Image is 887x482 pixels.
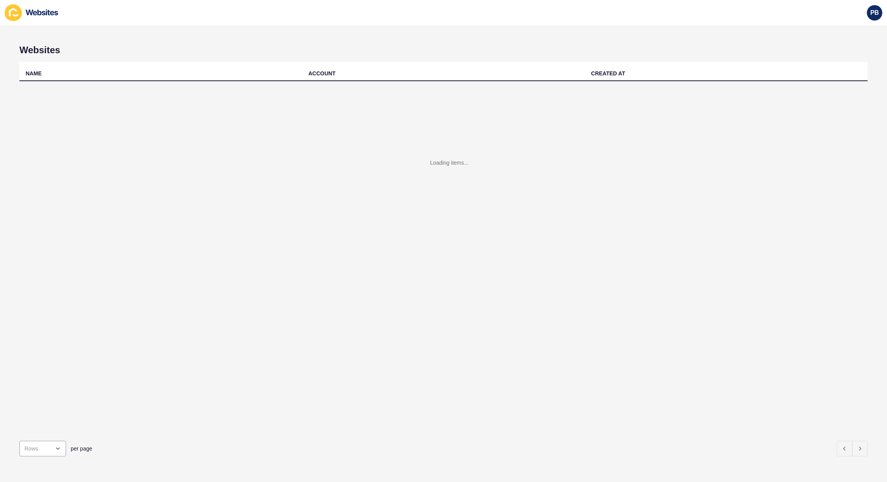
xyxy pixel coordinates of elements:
[26,70,42,77] div: NAME
[71,445,92,452] span: per page
[19,45,868,56] h1: Websites
[19,441,66,456] div: open menu
[591,70,625,77] div: CREATED AT
[870,9,879,17] span: PB
[430,159,469,167] div: Loading items...
[308,70,336,77] div: ACCOUNT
